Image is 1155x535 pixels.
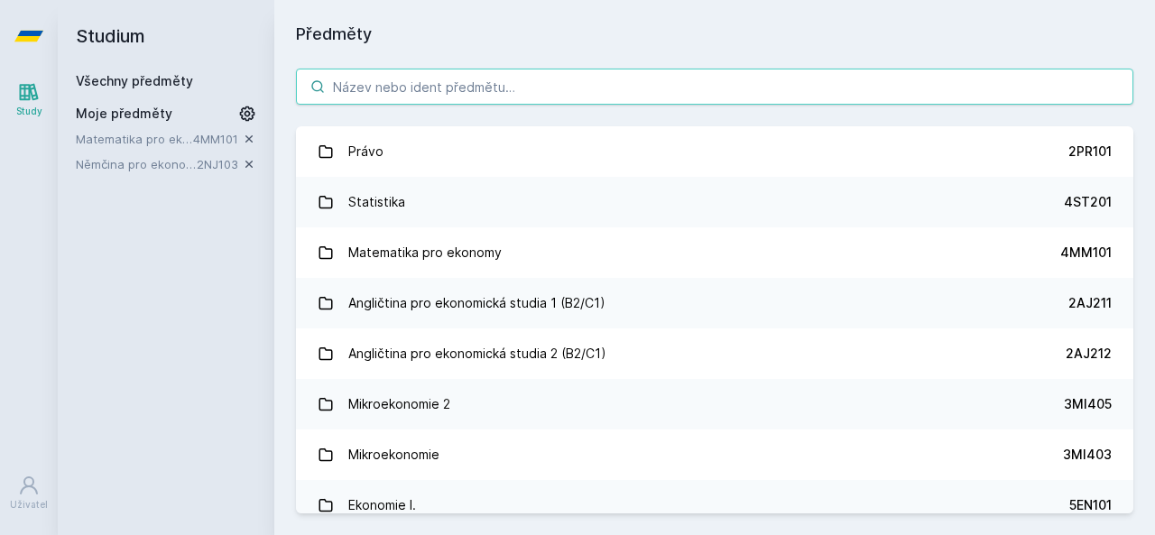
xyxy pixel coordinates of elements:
[348,285,605,321] div: Angličtina pro ekonomická studia 1 (B2/C1)
[348,336,606,372] div: Angličtina pro ekonomická studia 2 (B2/C1)
[193,132,238,146] a: 4MM101
[296,227,1133,278] a: Matematika pro ekonomy 4MM101
[76,73,193,88] a: Všechny předměty
[76,155,197,173] a: Němčina pro ekonomy - mírně pokročilá úroveň 1 (A2)
[296,69,1133,105] input: Název nebo ident předmětu…
[348,437,439,473] div: Mikroekonomie
[296,177,1133,227] a: Statistika 4ST201
[10,498,48,512] div: Uživatel
[197,157,238,171] a: 2NJ103
[348,184,405,220] div: Statistika
[348,386,450,422] div: Mikroekonomie 2
[1066,345,1112,363] div: 2AJ212
[296,278,1133,328] a: Angličtina pro ekonomická studia 1 (B2/C1) 2AJ211
[348,134,383,170] div: Právo
[296,379,1133,429] a: Mikroekonomie 2 3MI405
[296,126,1133,177] a: Právo 2PR101
[1064,395,1112,413] div: 3MI405
[76,105,172,123] span: Moje předměty
[296,429,1133,480] a: Mikroekonomie 3MI403
[4,72,54,127] a: Study
[348,487,416,523] div: Ekonomie I.
[296,22,1133,47] h1: Předměty
[1069,496,1112,514] div: 5EN101
[348,235,502,271] div: Matematika pro ekonomy
[16,105,42,118] div: Study
[296,328,1133,379] a: Angličtina pro ekonomická studia 2 (B2/C1) 2AJ212
[76,130,193,148] a: Matematika pro ekonomy
[1068,294,1112,312] div: 2AJ211
[1064,193,1112,211] div: 4ST201
[1063,446,1112,464] div: 3MI403
[1068,143,1112,161] div: 2PR101
[296,480,1133,530] a: Ekonomie I. 5EN101
[1060,244,1112,262] div: 4MM101
[4,466,54,521] a: Uživatel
